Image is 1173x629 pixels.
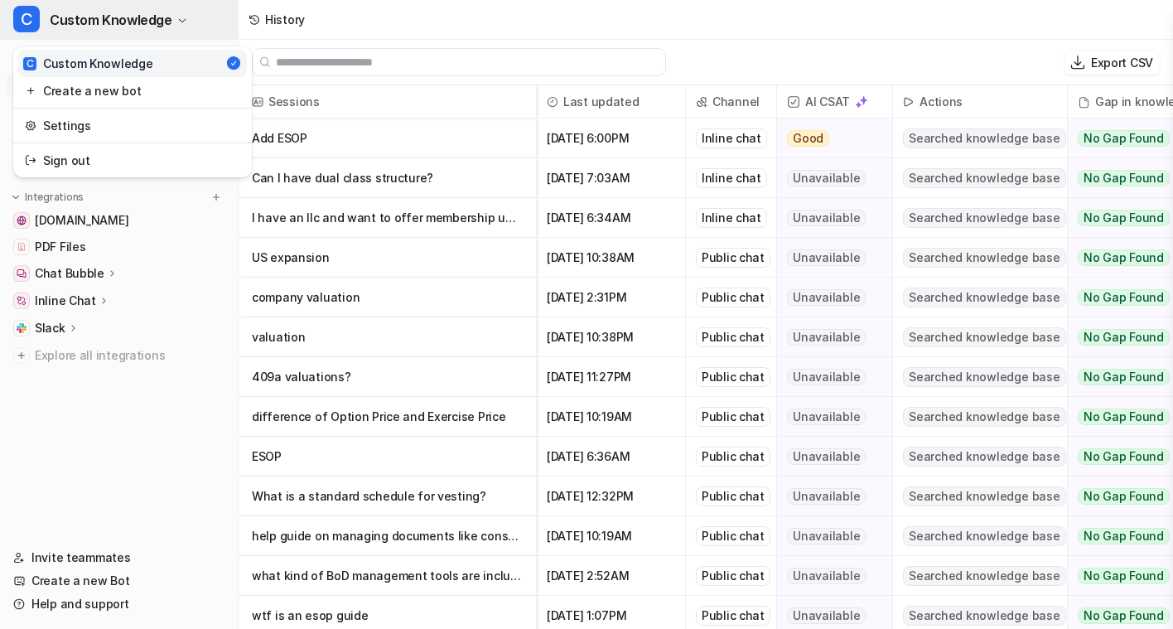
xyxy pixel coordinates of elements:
div: Custom Knowledge [23,55,153,72]
span: C [23,57,36,70]
a: Sign out [18,147,247,174]
img: reset [25,152,36,169]
a: Settings [18,112,247,139]
div: CCustom Knowledge [13,46,252,177]
a: Create a new bot [18,77,247,104]
span: Custom Knowledge [50,8,172,31]
span: C [13,6,40,32]
img: reset [25,117,36,134]
img: reset [25,82,36,99]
